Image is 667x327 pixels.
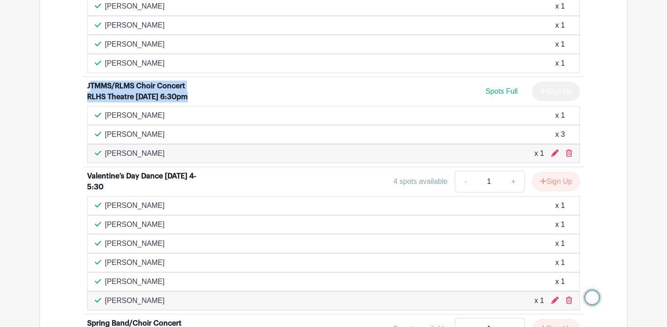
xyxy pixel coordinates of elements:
div: 4 spots available [393,176,447,187]
p: [PERSON_NAME] [105,295,165,306]
p: [PERSON_NAME] [105,39,165,50]
div: x 1 [555,238,565,249]
div: x 1 [555,1,565,12]
a: - [455,171,476,192]
div: x 1 [555,58,565,69]
div: x 1 [555,20,565,31]
span: Spots Full [486,87,518,95]
div: x 1 [555,276,565,287]
p: [PERSON_NAME] [105,129,165,140]
p: [PERSON_NAME] [105,20,165,31]
div: x 1 [555,110,565,121]
p: [PERSON_NAME] [105,257,165,268]
p: [PERSON_NAME] [105,58,165,69]
div: JTMMS/RLMS Choir Concert RLHS Theatre [DATE] 6:30pm [87,81,200,102]
div: x 1 [535,295,544,306]
div: x 1 [535,148,544,159]
p: [PERSON_NAME] [105,200,165,211]
a: + [502,171,525,192]
button: Sign Up [532,172,580,191]
div: x 1 [555,200,565,211]
div: x 3 [555,129,565,140]
p: [PERSON_NAME] [105,110,165,121]
p: [PERSON_NAME] [105,219,165,230]
div: x 1 [555,219,565,230]
p: [PERSON_NAME] [105,1,165,12]
div: Valentine’s Day Dance [DATE] 4-5:30 [87,171,200,192]
p: [PERSON_NAME] [105,238,165,249]
div: x 1 [555,39,565,50]
div: x 1 [555,257,565,268]
p: [PERSON_NAME] [105,276,165,287]
p: [PERSON_NAME] [105,148,165,159]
